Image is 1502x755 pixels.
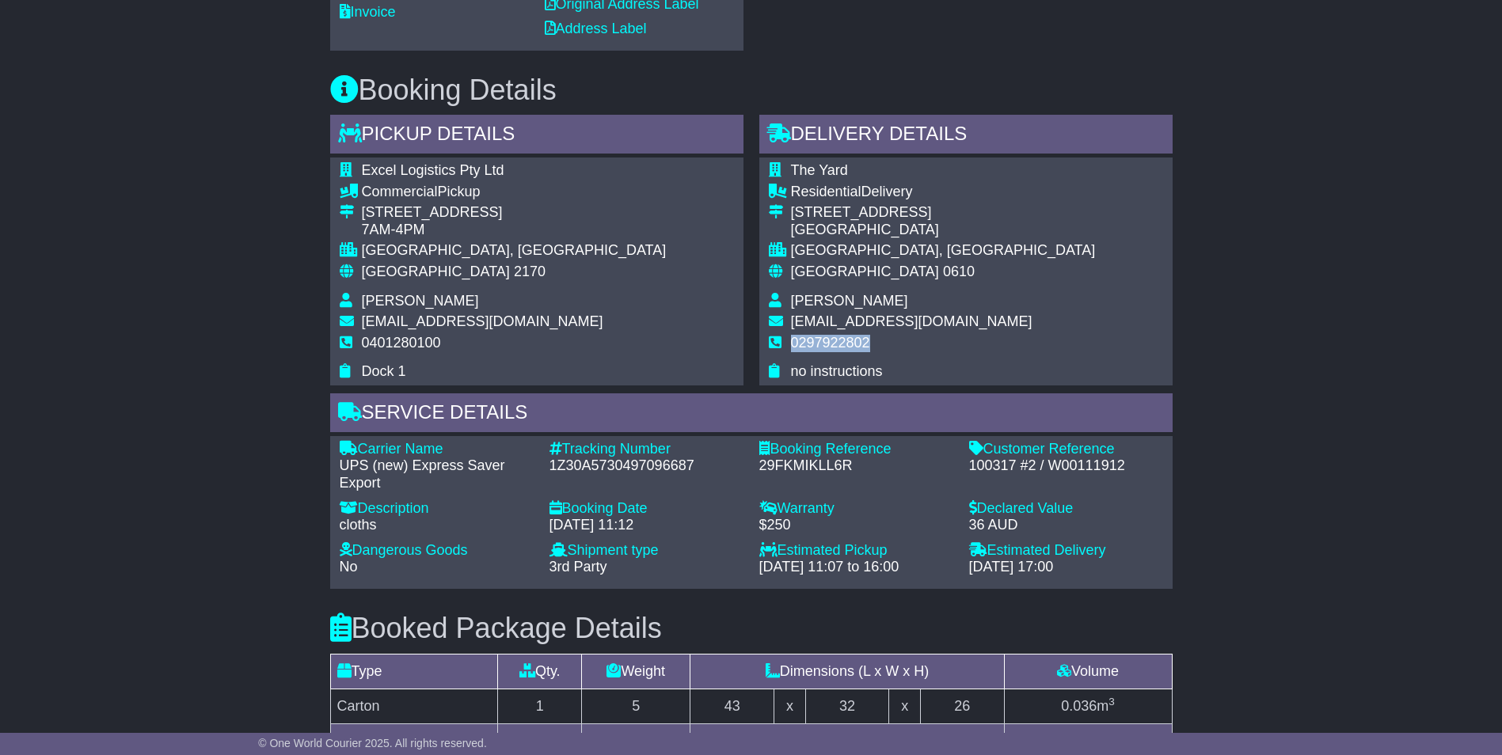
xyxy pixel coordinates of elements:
[1004,689,1172,723] td: m
[943,264,975,279] span: 0610
[969,517,1163,534] div: 36 AUD
[340,542,534,560] div: Dangerous Goods
[549,457,743,475] div: 1Z30A5730497096687
[805,689,889,723] td: 32
[549,500,743,518] div: Booking Date
[549,542,743,560] div: Shipment type
[330,74,1173,106] h3: Booking Details
[759,500,953,518] div: Warranty
[920,689,1004,723] td: 26
[340,500,534,518] div: Description
[969,457,1163,475] div: 100317 #2 / W00111912
[969,500,1163,518] div: Declared Value
[340,441,534,458] div: Carrier Name
[1108,730,1115,742] sup: 3
[791,363,883,379] span: no instructions
[759,115,1173,157] div: Delivery Details
[1004,654,1172,689] td: Volume
[362,293,479,309] span: [PERSON_NAME]
[889,689,920,723] td: x
[791,293,908,309] span: [PERSON_NAME]
[549,559,607,575] span: 3rd Party
[330,115,743,157] div: Pickup Details
[582,654,690,689] td: Weight
[514,264,546,279] span: 2170
[498,654,582,689] td: Qty.
[330,393,1173,436] div: Service Details
[791,162,848,178] span: The Yard
[330,689,498,723] td: Carton
[362,204,667,222] div: [STREET_ADDRESS]
[340,457,534,491] div: UPS (new) Express Saver Export
[362,313,603,329] span: [EMAIL_ADDRESS][DOMAIN_NAME]
[759,441,953,458] div: Booking Reference
[1061,698,1097,714] span: 0.036
[549,441,743,458] div: Tracking Number
[362,242,667,260] div: [GEOGRAPHIC_DATA], [GEOGRAPHIC_DATA]
[791,335,870,351] span: 0297922802
[340,559,358,575] span: No
[340,4,396,20] a: Invoice
[258,737,487,749] span: © One World Courier 2025. All rights reserved.
[791,242,1096,260] div: [GEOGRAPHIC_DATA], [GEOGRAPHIC_DATA]
[690,689,774,723] td: 43
[791,184,1096,201] div: Delivery
[759,542,953,560] div: Estimated Pickup
[759,517,953,534] div: $250
[969,441,1163,458] div: Customer Reference
[330,613,1173,644] h3: Booked Package Details
[362,222,667,239] div: 7AM-4PM
[791,184,861,199] span: Residential
[774,689,805,723] td: x
[969,542,1163,560] div: Estimated Delivery
[791,264,939,279] span: [GEOGRAPHIC_DATA]
[362,184,438,199] span: Commercial
[759,457,953,475] div: 29FKMIKLL6R
[330,654,498,689] td: Type
[362,363,406,379] span: Dock 1
[498,689,582,723] td: 1
[362,264,510,279] span: [GEOGRAPHIC_DATA]
[969,559,1163,576] div: [DATE] 17:00
[791,222,1096,239] div: [GEOGRAPHIC_DATA]
[690,654,1004,689] td: Dimensions (L x W x H)
[340,517,534,534] div: cloths
[549,517,743,534] div: [DATE] 11:12
[582,689,690,723] td: 5
[791,313,1032,329] span: [EMAIL_ADDRESS][DOMAIN_NAME]
[759,559,953,576] div: [DATE] 11:07 to 16:00
[545,21,647,36] a: Address Label
[1108,696,1115,708] sup: 3
[362,184,667,201] div: Pickup
[362,335,441,351] span: 0401280100
[791,204,1096,222] div: [STREET_ADDRESS]
[362,162,504,178] span: Excel Logistics Pty Ltd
